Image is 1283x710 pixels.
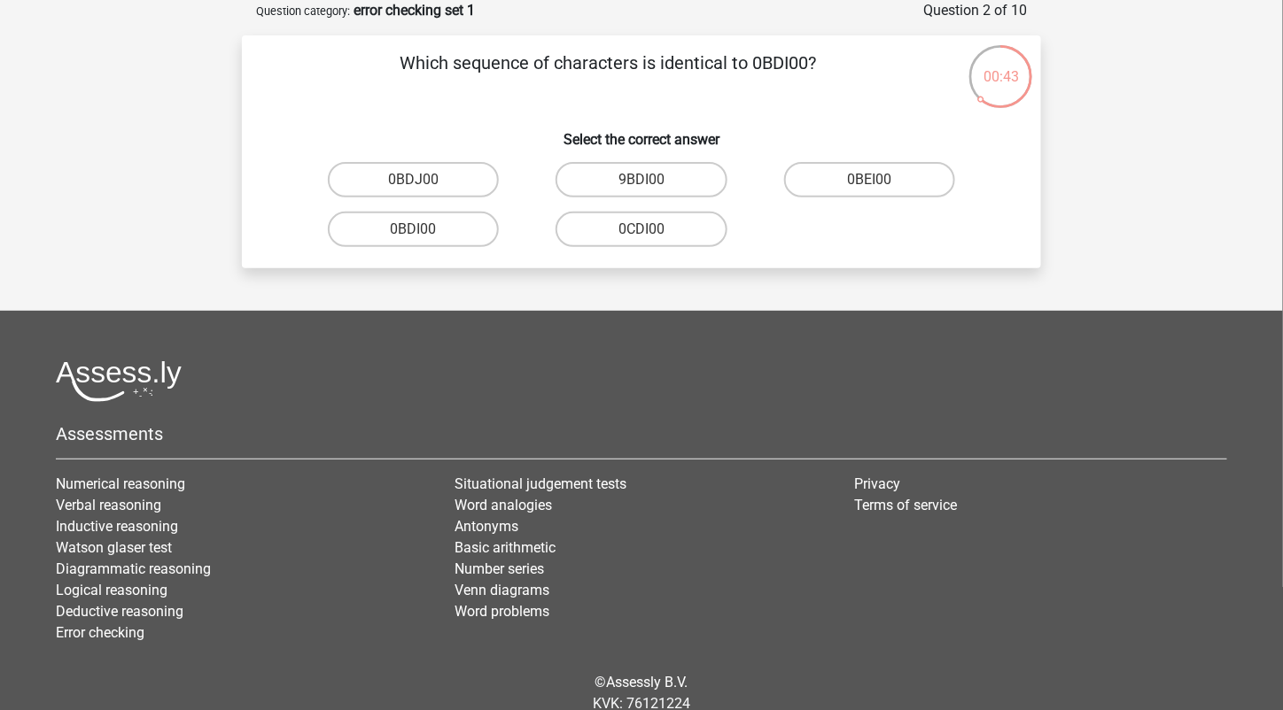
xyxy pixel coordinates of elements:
a: Word problems [455,603,550,620]
h5: Assessments [56,423,1227,444]
label: 9BDI00 [556,162,727,197]
a: Verbal reasoning [56,497,161,513]
a: Situational judgement tests [455,475,627,492]
a: Terms of service [854,497,957,513]
label: 0BDJ00 [328,162,499,197]
label: 0BEI00 [784,162,955,197]
a: Diagrammatic reasoning [56,560,211,577]
a: Basic arithmetic [455,539,556,556]
a: Deductive reasoning [56,603,183,620]
a: Watson glaser test [56,539,172,556]
a: Numerical reasoning [56,475,185,492]
label: 0CDI00 [556,212,727,247]
a: Privacy [854,475,900,492]
a: Inductive reasoning [56,518,178,535]
a: Error checking [56,624,144,641]
a: Logical reasoning [56,582,167,598]
div: 00:43 [968,43,1034,88]
img: Assessly logo [56,360,182,402]
h6: Select the correct answer [270,117,1013,148]
p: Which sequence of characters is identical to 0BDI00? [270,50,946,103]
a: Number series [455,560,545,577]
a: Antonyms [455,518,519,535]
small: Question category: [256,4,350,18]
a: Assessly B.V. [607,674,688,691]
label: 0BDI00 [328,212,499,247]
a: Word analogies [455,497,553,513]
a: Venn diagrams [455,582,550,598]
strong: error checking set 1 [354,2,475,19]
